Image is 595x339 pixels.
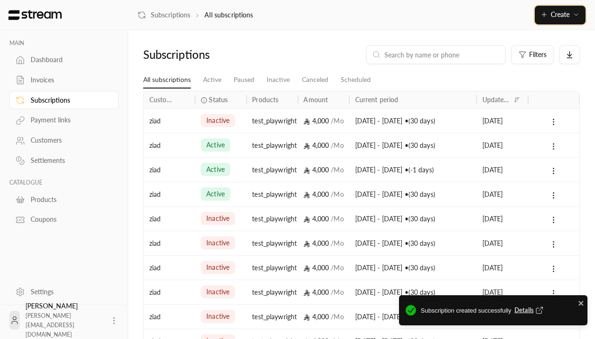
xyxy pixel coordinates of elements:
[209,95,228,105] span: Status
[355,109,471,133] div: [DATE] - [DATE] • ( 30 days )
[234,72,254,88] a: Paused
[149,182,189,206] div: ziad
[31,115,107,125] div: Payment links
[303,158,343,182] div: 4,000
[302,72,328,88] a: Canceled
[203,72,221,88] a: Active
[511,45,554,64] button: Filters
[252,231,292,255] div: test_playwright
[355,231,471,255] div: [DATE] - [DATE] • ( 30 days )
[331,264,343,272] span: / Mo
[267,72,290,88] a: Inactive
[384,49,499,60] input: Search by name or phone
[482,231,522,255] div: [DATE]
[25,312,74,338] span: [PERSON_NAME][EMAIL_ADDRESS][DOMAIN_NAME]
[303,256,343,280] div: 4,000
[143,72,191,89] a: All subscriptions
[149,305,189,329] div: ziad
[9,190,119,209] a: Products
[331,141,343,149] span: / Mo
[25,301,104,339] div: [PERSON_NAME]
[31,136,107,145] div: Customers
[252,305,292,329] div: test_playwright
[303,305,343,329] div: 4,000
[482,133,522,157] div: [DATE]
[206,263,229,272] span: inactive
[421,306,581,316] span: Subscription created successfully
[149,96,177,104] div: Customer name
[331,288,343,296] span: / Mo
[341,72,371,88] a: Scheduled
[9,51,119,69] a: Dashboard
[204,10,253,20] p: All subscriptions
[482,96,510,104] div: Updated at
[9,71,119,89] a: Invoices
[206,165,225,174] span: active
[9,111,119,129] a: Payment links
[206,312,229,321] span: inactive
[482,207,522,231] div: [DATE]
[303,280,343,304] div: 4,000
[149,280,189,304] div: ziad
[482,280,522,304] div: [DATE]
[9,40,119,47] p: MAIN
[8,10,63,20] img: Logo
[303,96,328,104] div: Amount
[303,182,343,206] div: 4,000
[149,133,189,157] div: ziad
[252,256,292,280] div: test_playwright
[482,256,522,280] div: [DATE]
[529,51,546,58] span: Filters
[206,214,229,223] span: inactive
[138,10,253,20] nav: breadcrumb
[514,306,546,315] button: Details
[9,152,119,170] a: Settlements
[355,96,399,104] div: Current period
[252,182,292,206] div: test_playwright
[355,207,471,231] div: [DATE] - [DATE] • ( 30 days )
[355,158,471,182] div: [DATE] - [DATE] • ( -1 days )
[355,133,471,157] div: [DATE] - [DATE] • ( 30 days )
[303,133,343,157] div: 4,000
[252,109,292,133] div: test_playwright
[31,156,107,165] div: Settlements
[9,131,119,150] a: Customers
[9,282,119,301] a: Settings
[149,109,189,133] div: ziad
[31,287,107,297] div: Settings
[331,215,343,223] span: / Mo
[149,256,189,280] div: ziad
[331,166,343,174] span: / Mo
[149,158,189,182] div: ziad
[252,133,292,157] div: test_playwright
[149,231,189,255] div: ziad
[31,195,107,204] div: Products
[252,96,278,104] div: Products
[9,210,119,229] a: Coupons
[206,116,229,125] span: inactive
[331,239,343,247] span: / Mo
[303,109,343,133] div: 4,000
[31,96,107,105] div: Subscriptions
[355,305,471,329] div: [DATE] - [DATE] • ( 30 days )
[252,207,292,231] div: test_playwright
[206,238,229,248] span: inactive
[482,109,522,133] div: [DATE]
[206,287,229,297] span: inactive
[355,182,471,206] div: [DATE] - [DATE] • ( 30 days )
[252,280,292,304] div: test_playwright
[482,182,522,206] div: [DATE]
[303,231,343,255] div: 4,000
[31,215,107,224] div: Coupons
[9,91,119,109] a: Subscriptions
[511,94,522,105] button: Sort
[252,158,292,182] div: test_playwright
[149,207,189,231] div: ziad
[31,75,107,85] div: Invoices
[578,298,585,307] button: close
[331,313,343,321] span: / Mo
[331,190,343,198] span: / Mo
[138,10,190,20] a: Subscriptions
[206,140,225,150] span: active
